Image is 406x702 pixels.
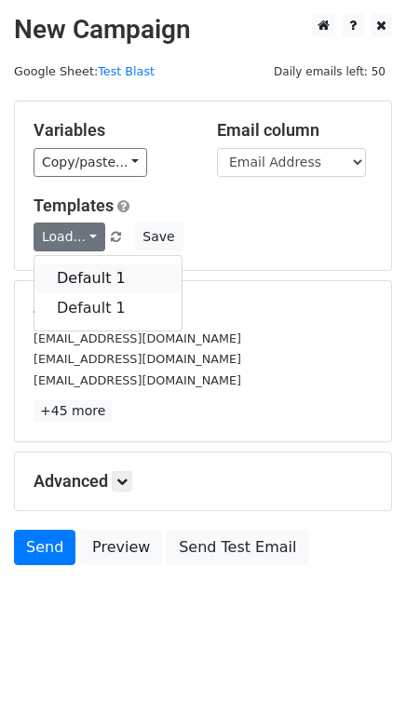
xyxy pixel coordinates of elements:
span: Daily emails left: 50 [267,61,392,82]
h5: Variables [34,120,189,141]
h5: Email column [217,120,372,141]
small: [EMAIL_ADDRESS][DOMAIN_NAME] [34,373,241,387]
a: Default 1 [34,263,182,293]
a: Preview [80,530,162,565]
iframe: Chat Widget [313,613,406,702]
a: Default 1 [34,293,182,323]
small: [EMAIL_ADDRESS][DOMAIN_NAME] [34,352,241,366]
a: Templates [34,196,114,215]
h5: 48 Recipients [34,300,372,320]
a: Test Blast [98,64,155,78]
a: Send [14,530,75,565]
a: Send Test Email [167,530,308,565]
a: Daily emails left: 50 [267,64,392,78]
h2: New Campaign [14,14,392,46]
button: Save [134,223,183,251]
a: Load... [34,223,105,251]
a: +45 more [34,399,112,423]
a: Copy/paste... [34,148,147,177]
small: Google Sheet: [14,64,155,78]
small: [EMAIL_ADDRESS][DOMAIN_NAME] [34,331,241,345]
h5: Advanced [34,471,372,492]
